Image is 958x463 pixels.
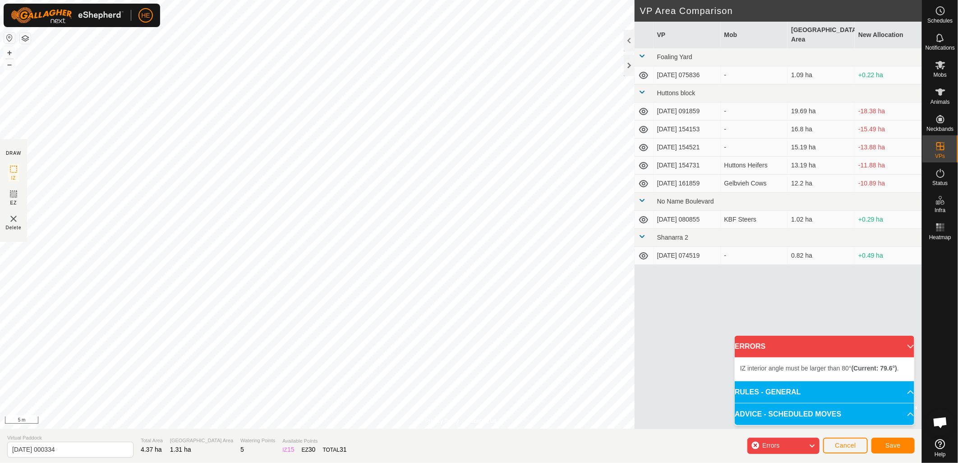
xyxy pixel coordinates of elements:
td: +0.29 ha [855,211,922,229]
img: VP [8,213,19,224]
span: Shanarra 2 [657,234,688,241]
td: [DATE] 154731 [654,157,721,175]
span: IZ [11,175,16,181]
td: 1.09 ha [788,66,855,84]
span: Available Points [282,437,346,445]
div: - [724,143,784,152]
div: - [724,125,784,134]
td: -18.38 ha [855,102,922,120]
a: Help [922,435,958,461]
span: Animals [930,99,950,105]
span: [GEOGRAPHIC_DATA] Area [170,437,233,444]
td: +0.49 ha [855,247,922,265]
a: Privacy Policy [425,417,459,425]
th: New Allocation [855,22,922,48]
td: [DATE] 161859 [654,175,721,193]
div: - [724,106,784,116]
td: -13.88 ha [855,139,922,157]
span: Delete [6,224,22,231]
span: Foaling Yard [657,53,692,60]
p-accordion-header: ERRORS [735,336,914,357]
span: HE [141,11,150,20]
span: 5 [240,446,244,453]
td: [DATE] 075836 [654,66,721,84]
span: IZ interior angle must be larger than 80° . [740,365,899,372]
span: 4.37 ha [141,446,162,453]
div: IZ [282,445,294,454]
div: DRAW [6,150,21,157]
td: 1.02 ha [788,211,855,229]
td: 12.2 ha [788,175,855,193]
span: No Name Boulevard [657,198,714,205]
span: Neckbands [926,126,953,132]
div: - [724,70,784,80]
td: [DATE] 154521 [654,139,721,157]
span: Help [935,452,946,457]
img: Gallagher Logo [11,7,124,23]
span: Cancel [835,442,856,449]
span: Virtual Paddock [7,434,134,442]
b: (Current: 79.6°) [852,365,897,372]
div: Gelbvieh Cows [724,179,784,188]
span: Mobs [934,72,947,78]
span: EZ [10,199,17,206]
td: [DATE] 154153 [654,120,721,139]
button: Reset Map [4,32,15,43]
th: VP [654,22,721,48]
td: 0.82 ha [788,247,855,265]
button: Map Layers [20,33,31,44]
td: 19.69 ha [788,102,855,120]
p-accordion-content: ERRORS [735,357,914,381]
div: Huttons Heifers [724,161,784,170]
td: -10.89 ha [855,175,922,193]
div: TOTAL [323,445,347,454]
a: Contact Us [470,417,497,425]
span: Status [932,181,948,186]
td: [DATE] 091859 [654,102,721,120]
button: – [4,59,15,70]
td: -15.49 ha [855,120,922,139]
span: Schedules [927,18,953,23]
div: EZ [302,445,316,454]
td: -11.88 ha [855,157,922,175]
p-accordion-header: ADVICE - SCHEDULED MOVES [735,403,914,425]
td: [DATE] 080855 [654,211,721,229]
span: RULES - GENERAL [735,387,801,398]
span: Huttons block [657,89,695,97]
span: 15 [287,446,295,453]
button: Save [871,438,915,454]
span: ADVICE - SCHEDULED MOVES [735,409,841,420]
span: 31 [340,446,347,453]
button: + [4,47,15,58]
div: - [724,251,784,260]
span: Watering Points [240,437,275,444]
td: 16.8 ha [788,120,855,139]
span: Notifications [926,45,955,51]
div: KBF Steers [724,215,784,224]
td: [DATE] 074519 [654,247,721,265]
td: 13.19 ha [788,157,855,175]
th: [GEOGRAPHIC_DATA] Area [788,22,855,48]
span: Heatmap [929,235,951,240]
p-accordion-header: RULES - GENERAL [735,381,914,403]
th: Mob [721,22,788,48]
td: +0.22 ha [855,66,922,84]
button: Cancel [823,438,868,454]
h2: VP Area Comparison [640,5,922,16]
td: 15.19 ha [788,139,855,157]
span: 1.31 ha [170,446,191,453]
span: ERRORS [735,341,765,352]
span: Errors [762,442,779,449]
span: Total Area [141,437,163,444]
span: Infra [935,208,945,213]
span: Save [885,442,901,449]
div: Open chat [927,409,954,436]
span: VPs [935,153,945,159]
span: 30 [309,446,316,453]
